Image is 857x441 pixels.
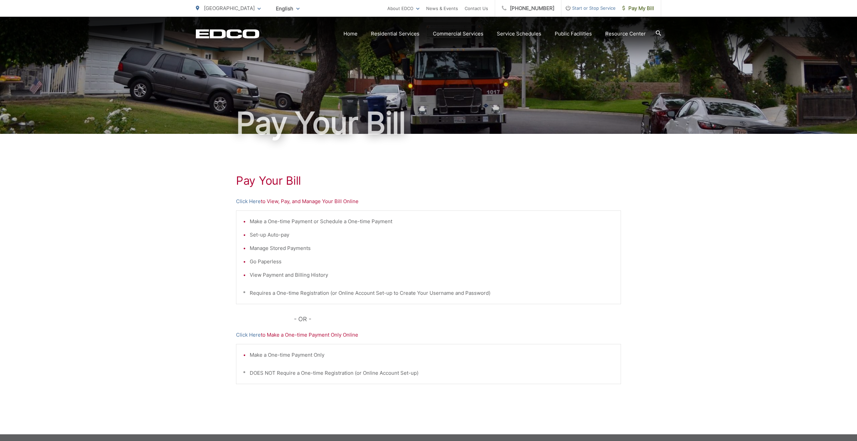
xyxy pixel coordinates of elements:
[250,351,614,359] li: Make a One-time Payment Only
[243,289,614,297] p: * Requires a One-time Registration (or Online Account Set-up to Create Your Username and Password)
[250,244,614,252] li: Manage Stored Payments
[622,4,654,12] span: Pay My Bill
[465,4,488,12] a: Contact Us
[250,217,614,226] li: Make a One-time Payment or Schedule a One-time Payment
[433,30,483,38] a: Commercial Services
[271,3,305,14] span: English
[605,30,646,38] a: Resource Center
[426,4,458,12] a: News & Events
[236,331,621,339] p: to Make a One-time Payment Only Online
[250,231,614,239] li: Set-up Auto-pay
[196,106,661,140] h1: Pay Your Bill
[204,5,255,11] span: [GEOGRAPHIC_DATA]
[371,30,419,38] a: Residential Services
[236,197,261,205] a: Click Here
[343,30,358,38] a: Home
[236,174,621,187] h1: Pay Your Bill
[555,30,592,38] a: Public Facilities
[294,314,621,324] p: - OR -
[250,271,614,279] li: View Payment and Billing History
[196,29,259,38] a: EDCD logo. Return to the homepage.
[236,197,621,205] p: to View, Pay, and Manage Your Bill Online
[243,369,614,377] p: * DOES NOT Require a One-time Registration (or Online Account Set-up)
[236,331,261,339] a: Click Here
[250,258,614,266] li: Go Paperless
[387,4,419,12] a: About EDCO
[497,30,541,38] a: Service Schedules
